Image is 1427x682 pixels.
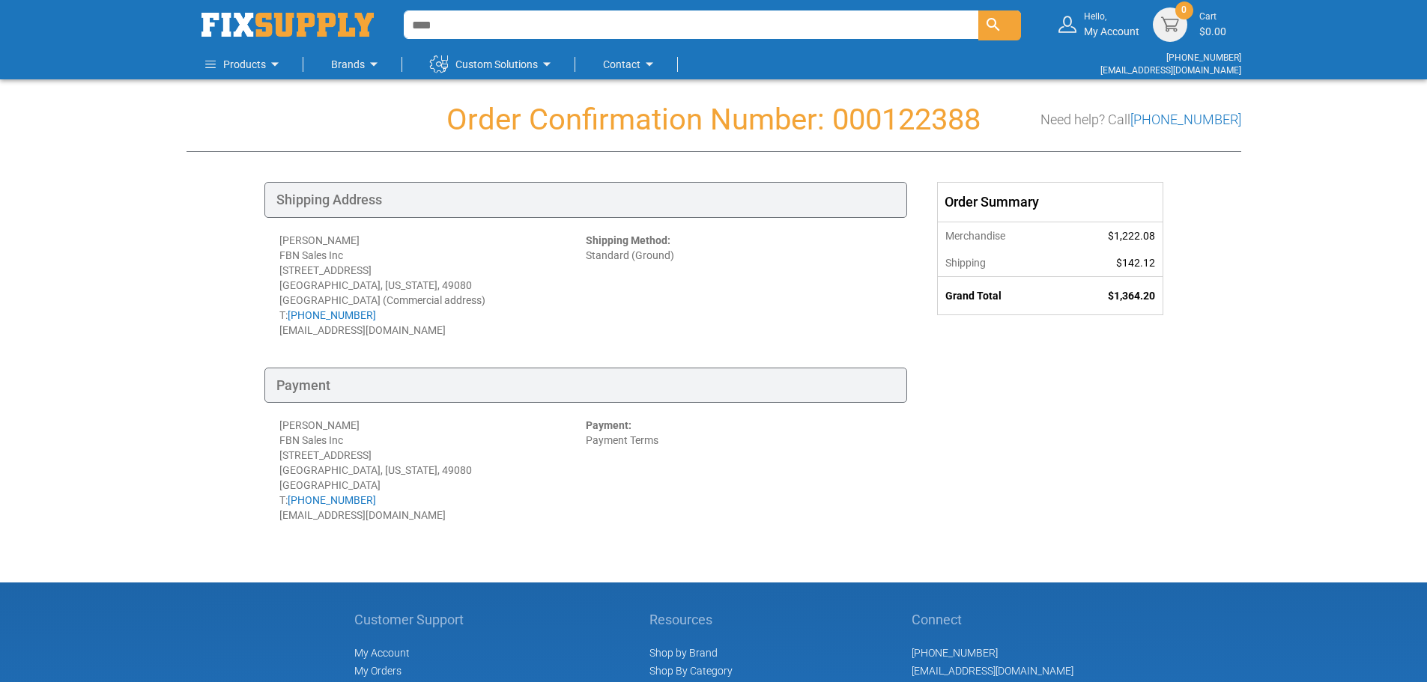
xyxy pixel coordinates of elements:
[1130,112,1241,127] a: [PHONE_NUMBER]
[586,233,892,338] div: Standard (Ground)
[430,49,556,79] a: Custom Solutions
[187,103,1241,136] h1: Order Confirmation Number: 000122388
[649,612,734,627] h5: Resources
[586,234,670,246] strong: Shipping Method:
[288,309,376,321] a: [PHONE_NUMBER]
[202,13,374,37] a: store logo
[279,418,586,523] div: [PERSON_NAME] FBN Sales Inc [STREET_ADDRESS] [GEOGRAPHIC_DATA], [US_STATE], 49080 [GEOGRAPHIC_DAT...
[1116,257,1155,269] span: $142.12
[649,647,718,659] a: Shop by Brand
[586,419,631,431] strong: Payment:
[1100,65,1241,76] a: [EMAIL_ADDRESS][DOMAIN_NAME]
[205,49,284,79] a: Products
[649,665,733,677] a: Shop By Category
[1166,52,1241,63] a: [PHONE_NUMBER]
[938,222,1061,249] th: Merchandise
[1040,112,1241,127] h3: Need help? Call
[912,647,998,659] a: [PHONE_NUMBER]
[945,290,1002,302] strong: Grand Total
[603,49,658,79] a: Contact
[354,612,472,627] h5: Customer Support
[288,494,376,506] a: [PHONE_NUMBER]
[1181,4,1187,16] span: 0
[1108,230,1155,242] span: $1,222.08
[1084,10,1139,23] small: Hello,
[354,665,402,677] span: My Orders
[1108,290,1155,302] span: $1,364.20
[1199,10,1226,23] small: Cart
[912,665,1073,677] a: [EMAIL_ADDRESS][DOMAIN_NAME]
[938,249,1061,277] th: Shipping
[331,49,383,79] a: Brands
[1084,10,1139,38] div: My Account
[938,183,1163,222] div: Order Summary
[1199,25,1226,37] span: $0.00
[912,612,1073,627] h5: Connect
[264,368,907,404] div: Payment
[202,13,374,37] img: Fix Industrial Supply
[264,182,907,218] div: Shipping Address
[279,233,586,338] div: [PERSON_NAME] FBN Sales Inc [STREET_ADDRESS] [GEOGRAPHIC_DATA], [US_STATE], 49080 [GEOGRAPHIC_DAT...
[354,647,410,659] span: My Account
[586,418,892,523] div: Payment Terms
